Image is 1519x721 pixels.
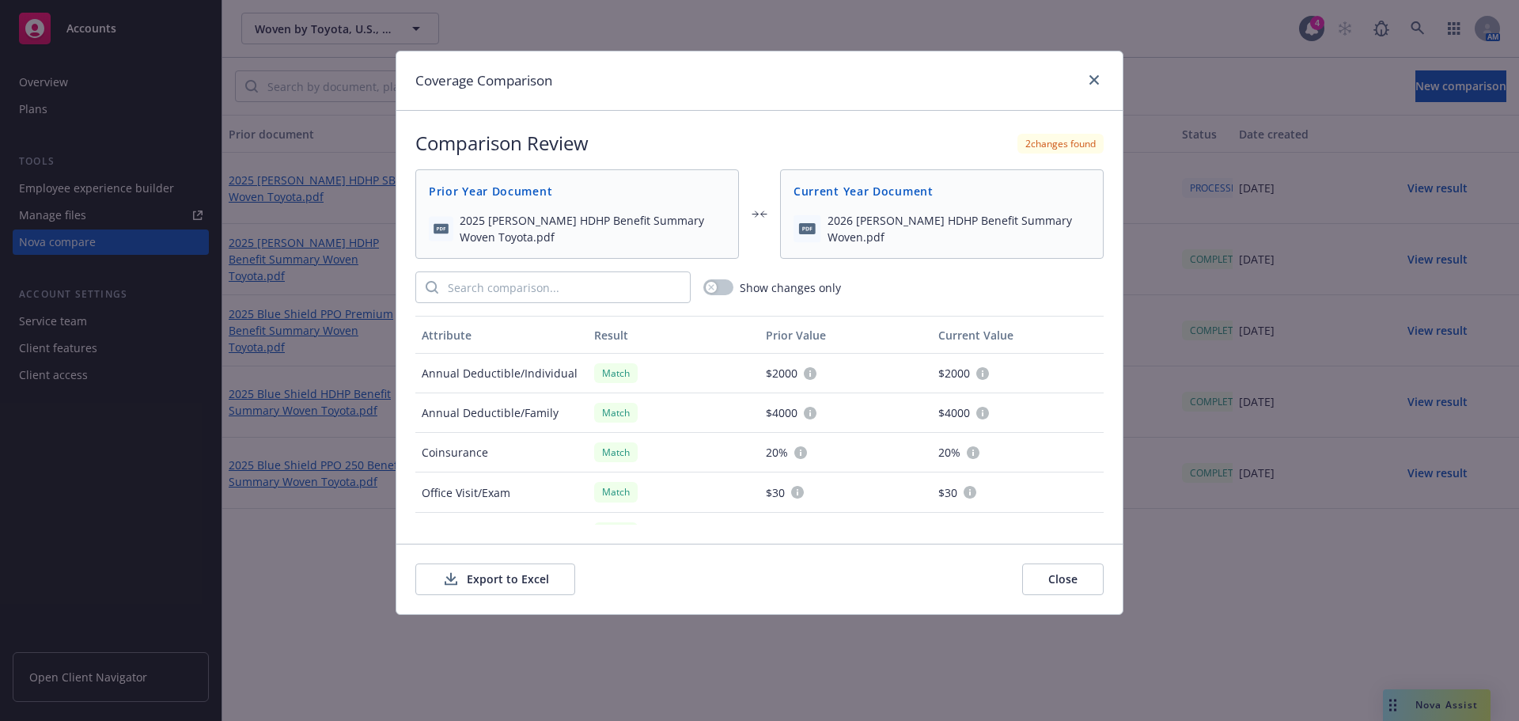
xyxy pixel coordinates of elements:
[766,484,785,501] span: $30
[766,524,785,541] span: $30
[422,327,581,343] div: Attribute
[415,472,588,512] div: Office Visit/Exam
[415,354,588,393] div: Annual Deductible/Individual
[594,363,638,383] div: Match
[415,433,588,472] div: Coinsurance
[759,316,932,354] button: Prior Value
[594,327,754,343] div: Result
[1022,564,1104,595] button: Close
[594,482,638,502] div: Match
[938,327,1098,343] div: Current Value
[1085,70,1104,89] a: close
[594,403,638,423] div: Match
[415,564,575,595] button: Export to Excel
[938,524,957,541] span: $30
[766,365,797,381] span: $2000
[1017,134,1104,154] div: 2 changes found
[594,522,638,542] div: Match
[766,327,926,343] div: Prior Value
[438,272,690,302] input: Search comparison...
[415,393,588,433] div: Annual Deductible/Family
[588,316,760,354] button: Result
[460,212,725,245] span: 2025 [PERSON_NAME] HDHP Benefit Summary Woven Toyota.pdf
[415,70,552,91] h1: Coverage Comparison
[429,183,725,199] span: Prior Year Document
[415,513,588,552] div: Outpatient Specialist Visit
[794,183,1090,199] span: Current Year Document
[766,404,797,421] span: $4000
[415,130,589,157] h2: Comparison Review
[426,281,438,294] svg: Search
[938,444,960,461] span: 20%
[938,404,970,421] span: $4000
[766,444,788,461] span: 20%
[740,279,841,296] span: Show changes only
[938,484,957,501] span: $30
[938,365,970,381] span: $2000
[932,316,1104,354] button: Current Value
[415,316,588,354] button: Attribute
[828,212,1090,245] span: 2026 [PERSON_NAME] HDHP Benefit Summary Woven.pdf
[594,442,638,462] div: Match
